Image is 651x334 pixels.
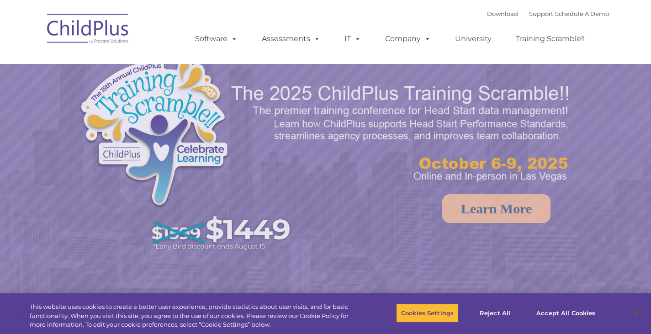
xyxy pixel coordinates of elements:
[376,30,440,48] a: Company
[253,30,329,48] a: Assessments
[531,303,600,323] button: Accept All Cookies
[507,30,594,48] a: Training Scramble!!
[396,303,459,323] button: Cookies Settings
[30,302,358,329] div: This website uses cookies to create a better user experience, provide statistics about user visit...
[466,303,524,323] button: Reject All
[186,30,247,48] a: Software
[487,10,609,17] font: |
[555,10,609,17] a: Schedule A Demo
[446,30,501,48] a: University
[335,30,370,48] a: IT
[442,194,550,223] a: Learn More
[626,303,646,323] button: Close
[487,10,518,17] a: Download
[42,7,134,53] img: ChildPlus by Procare Solutions
[529,10,553,17] a: Support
